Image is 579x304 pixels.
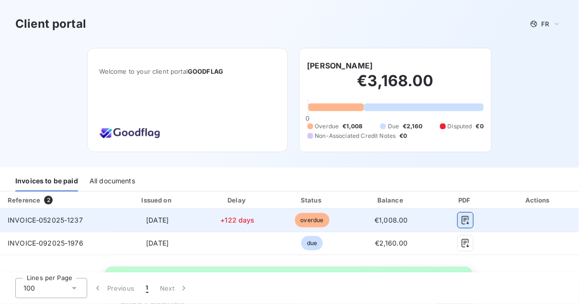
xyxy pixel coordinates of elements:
[301,236,323,250] span: due
[276,195,348,205] div: Status
[154,278,194,298] button: Next
[23,283,35,293] span: 100
[388,122,399,131] span: Due
[146,283,148,293] span: 1
[87,278,140,298] button: Previous
[448,122,472,131] span: Disputed
[343,122,363,131] span: €1,008
[8,239,83,247] span: INVOICE-092025-1976
[306,114,309,122] span: 0
[90,171,135,191] div: All documents
[476,122,484,131] span: €0
[375,216,408,224] span: €1,008.00
[8,216,83,224] span: INVOICE-052025-1237
[307,71,484,100] h2: €3,168.00
[400,132,408,140] span: €0
[307,60,373,71] h6: [PERSON_NAME]
[352,195,431,205] div: Balance
[140,278,154,298] button: 1
[188,68,223,75] span: GOODFLAG
[115,195,199,205] div: Issued on
[15,15,86,33] h3: Client portal
[221,216,255,224] span: +122 days
[295,213,329,227] span: overdue
[146,239,169,247] span: [DATE]
[542,20,549,28] span: FR
[315,122,339,131] span: Overdue
[8,196,40,204] div: Reference
[203,195,272,205] div: Delay
[99,68,276,75] span: Welcome to your client portal
[44,196,53,204] span: 2
[500,195,577,205] div: Actions
[315,132,396,140] span: Non-Associated Credit Notes
[99,124,160,140] img: Company logo
[434,195,496,205] div: PDF
[375,239,408,247] span: €2,160.00
[146,216,169,224] span: [DATE]
[15,171,78,191] div: Invoices to be paid
[403,122,422,131] span: €2,160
